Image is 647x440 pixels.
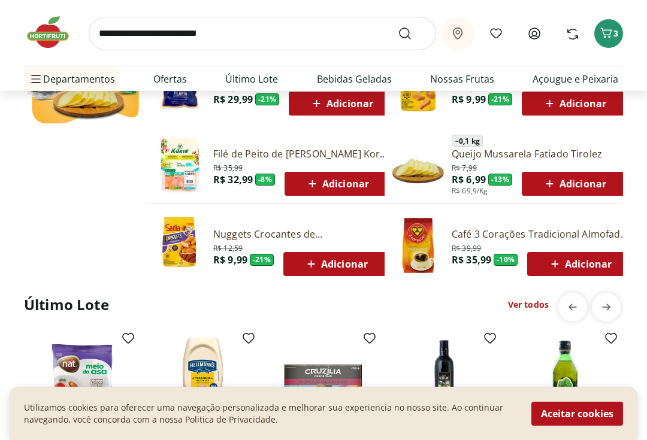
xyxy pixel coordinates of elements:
button: Menu [29,65,43,93]
a: Queijo Mussarela Fatiado Tirolez [452,147,627,160]
img: Filé de Peito de Frango Congelado Korin 600g [151,136,208,194]
img: Nuggets Crocantes de Frango Sadia 300g [151,217,208,274]
button: Carrinho [594,19,623,48]
img: Fondue de Queijo Cruzilia 400g [275,336,372,433]
button: next [592,293,621,321]
span: R$ 39,99 [452,241,481,253]
button: previous [558,293,587,321]
img: Azeite de Oliva Extra Virgem Allegro 500ml [396,336,493,433]
h2: Último Lote [24,295,109,314]
button: Aceitar cookies [531,402,623,426]
a: Nossas Frutas [430,72,494,86]
button: Adicionar [522,92,627,116]
span: R$ 32,99 [213,173,253,186]
button: Adicionar [522,172,627,196]
span: - 8 % [255,174,275,186]
span: R$ 7,99 [452,161,477,173]
button: Adicionar [285,172,389,196]
span: R$ 9,99 [213,253,247,266]
span: Adicionar [305,177,369,191]
img: Maionese Tradicional Hellmann's 330g [155,336,252,433]
span: 3 [613,28,618,39]
a: Açougue e Peixaria [533,72,618,86]
img: Azeite de Oliva Extra Virgem Rafael Salgado 500ml [516,336,613,433]
a: Ver todos [508,299,549,311]
span: R$ 69,9/Kg [452,186,488,196]
p: Utilizamos cookies para oferecer uma navegação personalizada e melhorar sua experiencia no nosso ... [24,402,517,426]
span: - 10 % [494,254,518,266]
span: Departamentos [29,65,115,93]
a: Ofertas [153,72,187,86]
a: Filé de Peito de [PERSON_NAME] Korin 600g [213,147,389,160]
button: Adicionar [289,92,394,116]
span: R$ 29,99 [213,93,253,106]
span: - 21 % [255,93,279,105]
img: Hortifruti [24,14,84,50]
a: Bebidas Geladas [317,72,392,86]
span: R$ 12,59 [213,241,243,253]
span: - 13 % [488,174,512,186]
span: Adicionar [304,257,368,271]
img: MEIO DA ASA DE FRANGO CONGELADO NAT 1KG [34,336,131,433]
a: Último Lote [225,72,278,86]
span: ~ 0,1 kg [452,135,483,147]
span: R$ 35,99 [452,253,491,266]
span: Adicionar [309,96,373,111]
a: Café 3 Corações Tradicional Almofada 500g [452,227,632,241]
img: Café Três Corações Tradicional Almofada 500g [389,217,447,274]
span: Adicionar [542,177,606,191]
span: R$ 9,99 [452,93,486,106]
span: Adicionar [548,257,612,271]
span: R$ 6,99 [452,173,486,186]
button: Submit Search [398,26,427,41]
img: Principal [389,136,447,194]
a: Nuggets Crocantes de [PERSON_NAME] 300g [213,227,388,241]
button: Adicionar [283,252,388,276]
span: Adicionar [542,96,606,111]
button: Adicionar [527,252,632,276]
input: search [89,17,436,50]
span: - 21 % [488,93,512,105]
span: R$ 35,99 [213,161,243,173]
span: - 21 % [250,254,274,266]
